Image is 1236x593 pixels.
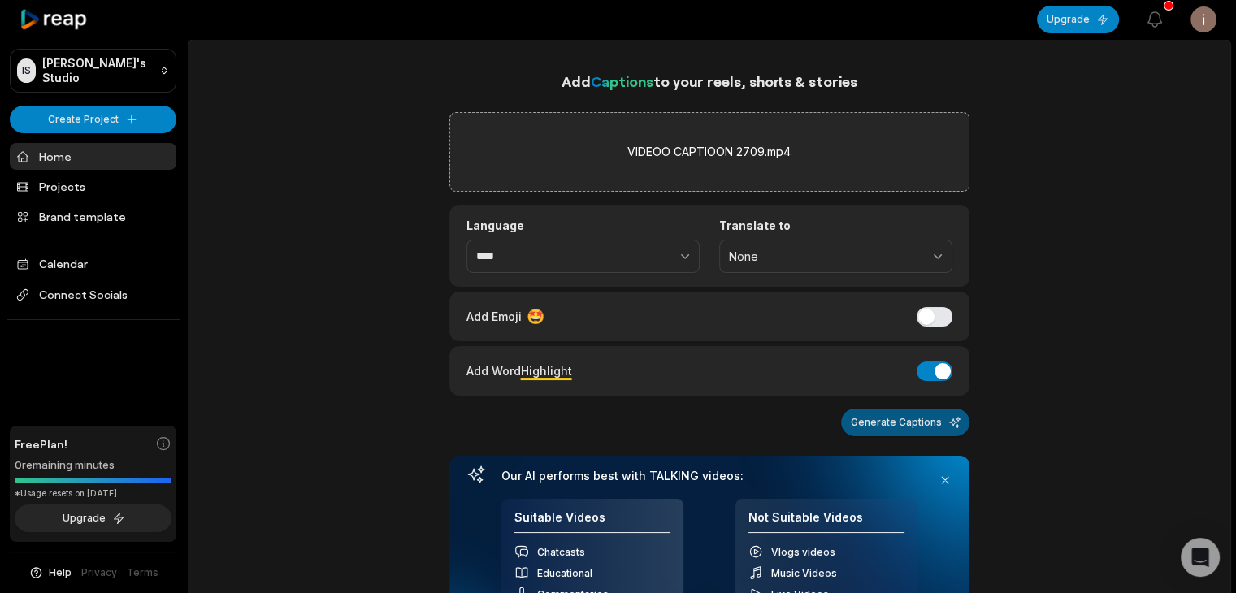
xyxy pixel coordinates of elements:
span: Vlogs videos [771,546,835,558]
button: Upgrade [1037,6,1119,33]
span: Add Emoji [466,308,522,325]
span: Connect Socials [10,280,176,309]
h4: Not Suitable Videos [748,510,904,534]
a: Home [10,143,176,170]
a: Calendar [10,250,176,277]
button: Create Project [10,106,176,133]
label: Translate to [719,219,952,233]
span: 🤩 [527,305,544,327]
div: Open Intercom Messenger [1181,538,1220,577]
span: Free Plan! [15,435,67,452]
p: [PERSON_NAME]'s Studio [42,56,153,85]
span: Music Videos [771,567,837,579]
button: Generate Captions [841,409,969,436]
a: Terms [127,565,158,580]
span: Highlight [521,364,572,378]
button: None [719,240,952,274]
button: Help [28,565,72,580]
div: Add Word [466,360,572,382]
div: *Usage resets on [DATE] [15,487,171,500]
label: VIDEOO CAPTIOON 2709.mp4 [627,142,791,162]
h4: Suitable Videos [514,510,670,534]
span: Chatcasts [537,546,585,558]
h3: Our AI performs best with TALKING videos: [501,469,917,483]
a: Brand template [10,203,176,230]
h1: Add to your reels, shorts & stories [449,70,969,93]
div: 0 remaining minutes [15,457,171,474]
span: Captions [591,72,653,90]
a: Projects [10,173,176,200]
span: Help [49,565,72,580]
div: IS [17,58,36,83]
label: Language [466,219,700,233]
a: Privacy [81,565,117,580]
span: Educational [537,567,592,579]
span: None [729,249,920,264]
button: Upgrade [15,504,171,532]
